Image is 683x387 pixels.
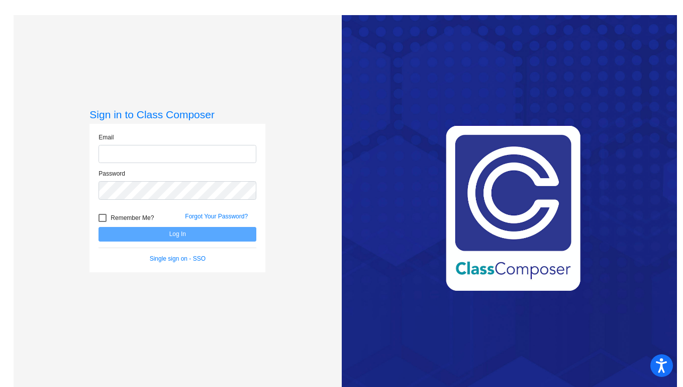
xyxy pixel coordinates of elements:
button: Log In [99,227,256,242]
label: Password [99,169,125,178]
h3: Sign in to Class Composer [89,108,265,121]
span: Remember Me? [111,212,154,224]
a: Single sign on - SSO [150,255,206,262]
a: Forgot Your Password? [185,213,248,220]
label: Email [99,133,114,142]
